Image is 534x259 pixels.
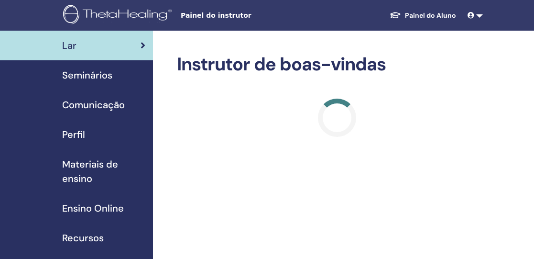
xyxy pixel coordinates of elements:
span: Seminários [62,68,112,82]
span: Recursos [62,231,104,245]
span: Comunicação [62,98,125,112]
span: Lar [62,38,76,53]
span: Ensino Online [62,201,124,215]
a: Painel do Aluno [382,7,464,24]
span: Perfil [62,127,85,142]
span: Materiais de ensino [62,157,145,186]
h2: Instrutor de boas-vindas [177,54,497,76]
img: logo.png [63,5,175,26]
span: Painel do instrutor [181,11,324,21]
img: graduation-cap-white.svg [390,11,401,19]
